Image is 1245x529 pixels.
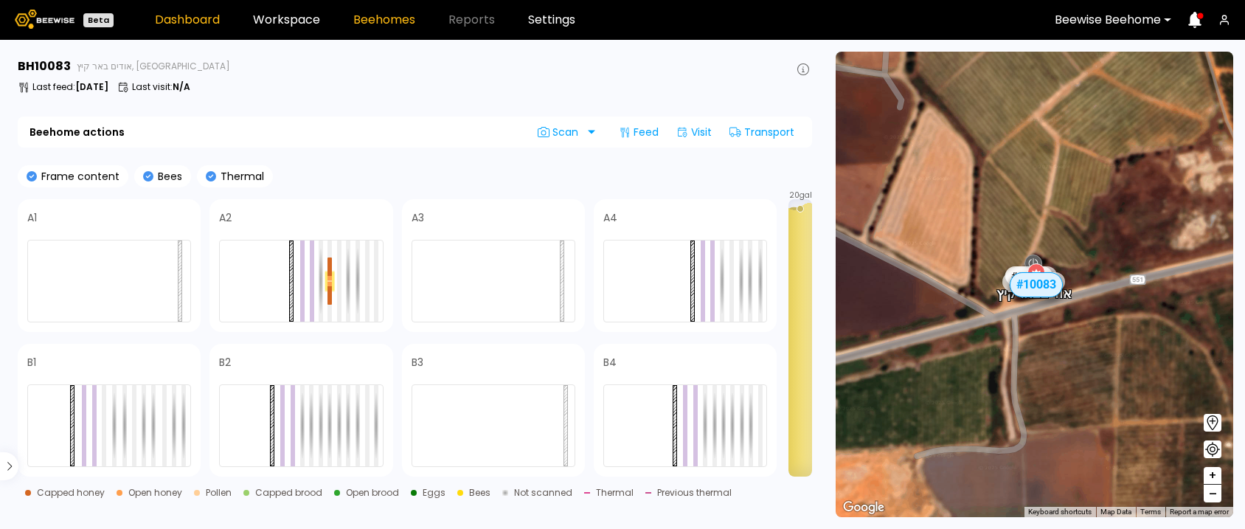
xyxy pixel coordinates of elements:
div: Capped honey [37,488,105,497]
h4: B4 [603,357,617,367]
a: Settings [528,14,575,26]
div: Visit [670,120,718,144]
b: N/A [173,80,190,93]
p: Bees [153,171,182,181]
div: # 10102 [1002,272,1049,291]
h4: B3 [412,357,423,367]
a: Beehomes [353,14,415,26]
h4: A2 [219,212,232,223]
a: Report a map error [1170,508,1229,516]
div: Pollen [206,488,232,497]
p: Frame content [37,171,119,181]
a: Terms (opens in new tab) [1140,508,1161,516]
b: Beehome actions [30,127,125,137]
div: # 10118 [1018,272,1065,291]
div: Transport [724,120,800,144]
span: – [1209,485,1217,503]
p: Thermal [216,171,264,181]
div: # 10147 [1005,266,1052,285]
h3: BH 10083 [18,60,71,72]
div: # 10083 [1010,272,1063,297]
div: אודים באר קיץ [996,270,1072,301]
img: Beewise logo [15,10,74,29]
a: Dashboard [155,14,220,26]
div: Not scanned [514,488,572,497]
h4: A3 [412,212,424,223]
h4: A4 [603,212,617,223]
h4: B2 [219,357,231,367]
h4: A1 [27,212,37,223]
p: Last feed : [32,83,108,91]
button: – [1204,485,1221,502]
div: Capped brood [255,488,322,497]
div: Previous thermal [657,488,732,497]
button: Map Data [1100,507,1131,517]
b: [DATE] [75,80,108,93]
img: Google [839,498,888,517]
div: Thermal [596,488,634,497]
div: Eggs [423,488,445,497]
button: Keyboard shortcuts [1028,507,1092,517]
button: + [1204,467,1221,485]
div: Feed [613,120,665,144]
a: Workspace [253,14,320,26]
h4: B1 [27,357,36,367]
div: Open brood [346,488,399,497]
span: 20 gal [789,192,812,199]
span: Scan [538,126,583,138]
div: Open honey [128,488,182,497]
div: Bees [469,488,490,497]
div: Beta [83,13,114,27]
span: Reports [448,14,495,26]
span: אודים באר קיץ, [GEOGRAPHIC_DATA] [77,62,230,71]
span: + [1208,466,1217,485]
a: Open this area in Google Maps (opens a new window) [839,498,888,517]
p: Last visit : [132,83,190,91]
